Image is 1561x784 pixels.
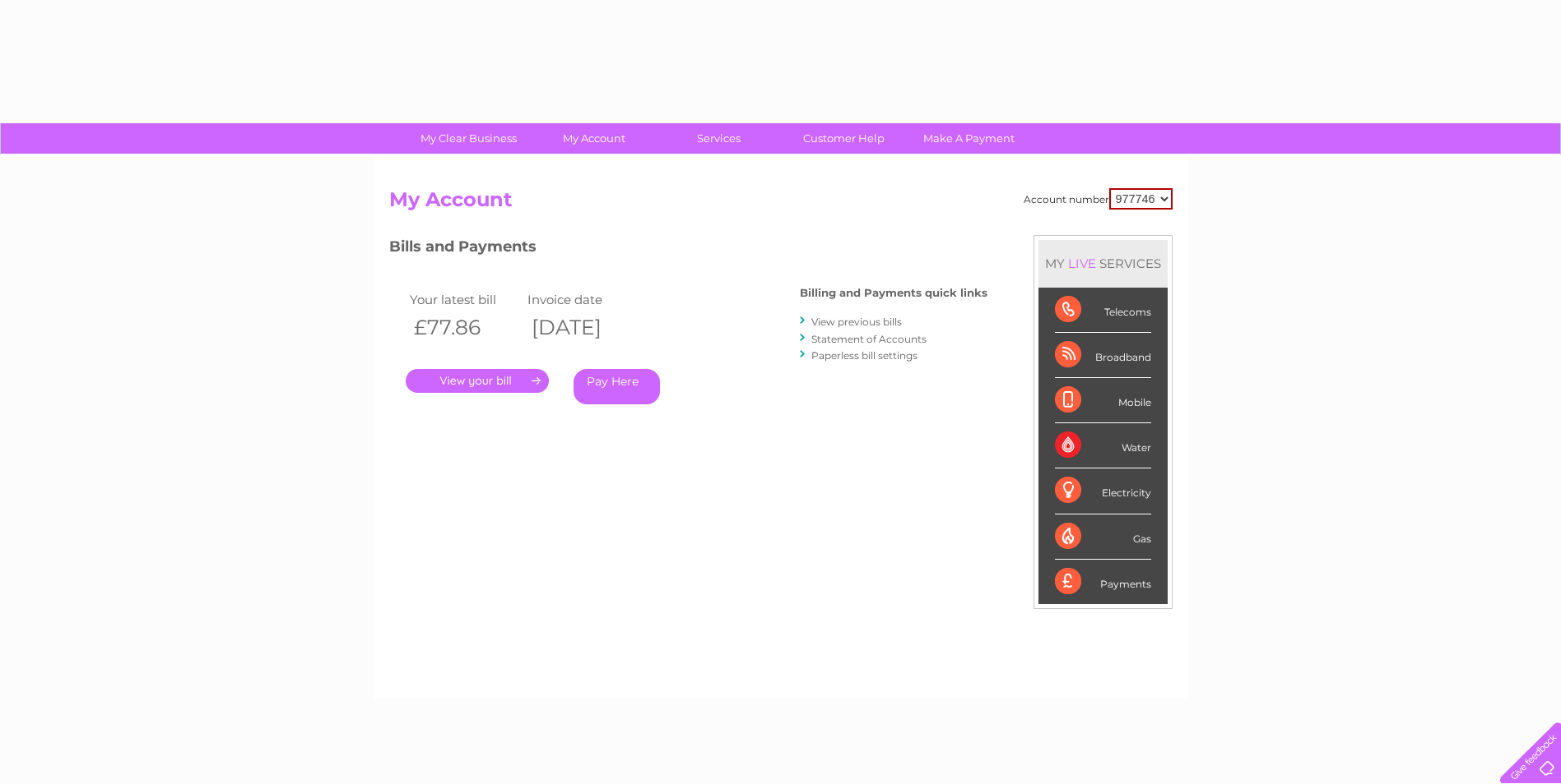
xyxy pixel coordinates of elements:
div: Account number [1024,188,1173,210]
a: My Account [526,123,662,154]
a: Make A Payment [901,123,1037,154]
a: View previous bills [811,316,902,328]
div: Water [1055,423,1151,468]
td: Invoice date [523,288,642,311]
div: Gas [1055,514,1151,560]
div: Broadband [1055,333,1151,378]
a: . [406,369,549,393]
div: MY SERVICES [1038,240,1168,287]
th: [DATE] [523,311,642,344]
h3: Bills and Payments [389,235,987,264]
div: LIVE [1065,256,1099,271]
div: Payments [1055,560,1151,604]
h2: My Account [389,188,1173,219]
div: Telecoms [1055,288,1151,333]
div: Mobile [1055,378,1151,423]
h4: Billing and Payments quick links [800,287,987,299]
a: Customer Help [776,123,912,154]
a: My Clear Business [401,123,537,154]
a: Paperless bill settings [811,349,918,362]
td: Your latest bill [406,288,524,311]
div: Electricity [1055,468,1151,514]
a: Statement of Accounts [811,333,927,345]
a: Services [651,123,787,154]
a: Pay Here [574,369,660,404]
th: £77.86 [406,311,524,344]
